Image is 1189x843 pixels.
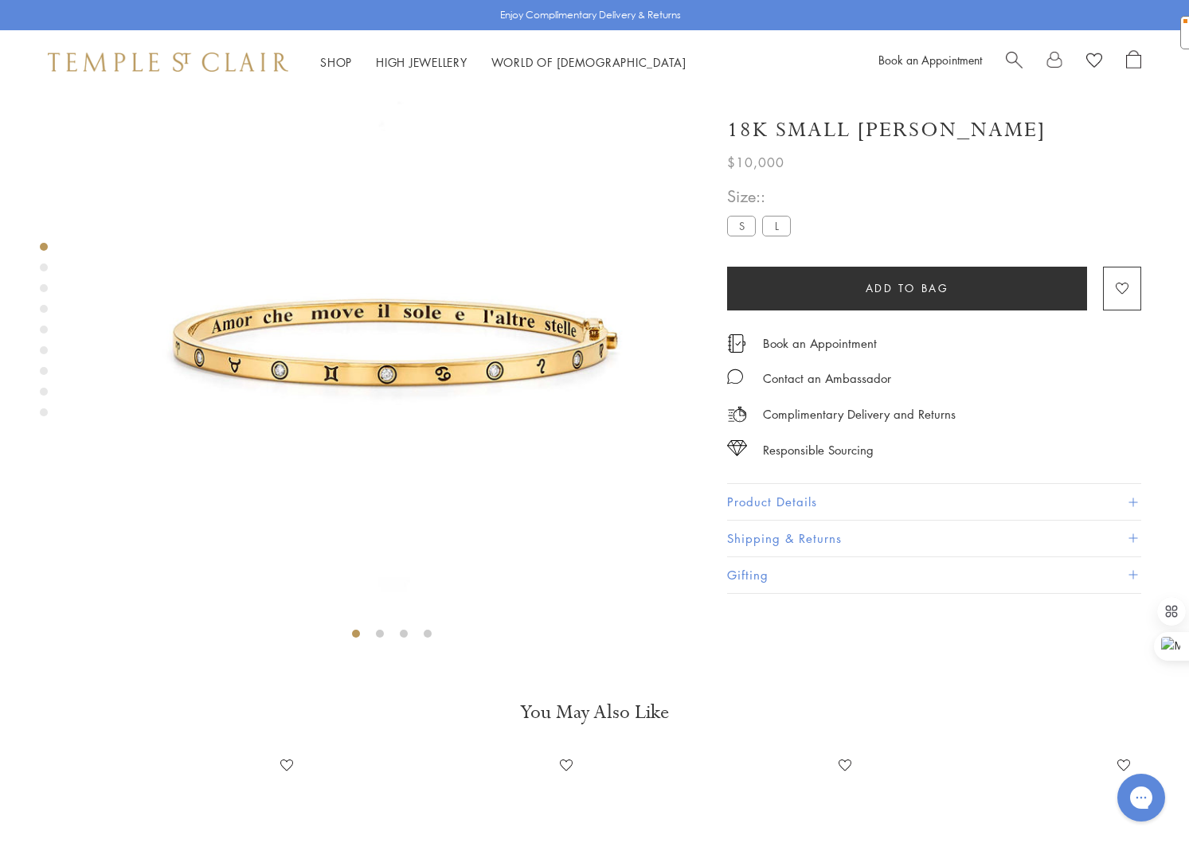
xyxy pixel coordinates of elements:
p: Complimentary Delivery and Returns [763,404,956,424]
div: Contact an Ambassador [763,369,891,388]
button: Shipping & Returns [727,521,1141,556]
img: Temple St. Clair [48,53,288,72]
label: S [727,216,756,236]
button: Add to bag [727,267,1087,310]
img: icon_sourcing.svg [727,440,747,456]
button: Gifting [727,557,1141,593]
span: Size:: [727,183,797,209]
a: ShopShop [320,54,352,70]
h3: You May Also Like [64,700,1125,725]
a: Open Shopping Bag [1126,50,1141,74]
span: Add to bag [866,279,949,297]
nav: Main navigation [320,53,686,72]
img: MessageIcon-01_2.svg [727,369,743,384]
span: $10,000 [727,152,784,173]
button: Product Details [727,484,1141,520]
p: Enjoy Complimentary Delivery & Returns [500,7,681,23]
iframe: Gorgias live chat messenger [1109,768,1173,827]
label: L [762,216,791,236]
div: Product gallery navigation [40,239,48,429]
img: icon_delivery.svg [727,404,747,424]
a: Search [1006,50,1023,74]
a: World of [DEMOGRAPHIC_DATA]World of [DEMOGRAPHIC_DATA] [491,54,686,70]
a: High JewelleryHigh Jewellery [376,54,467,70]
a: Book an Appointment [763,334,877,352]
a: Book an Appointment [878,52,982,68]
img: icon_appointment.svg [727,334,746,353]
h1: 18K Small [PERSON_NAME] [727,116,1046,144]
div: Responsible Sourcing [763,440,874,460]
a: View Wishlist [1086,50,1102,74]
